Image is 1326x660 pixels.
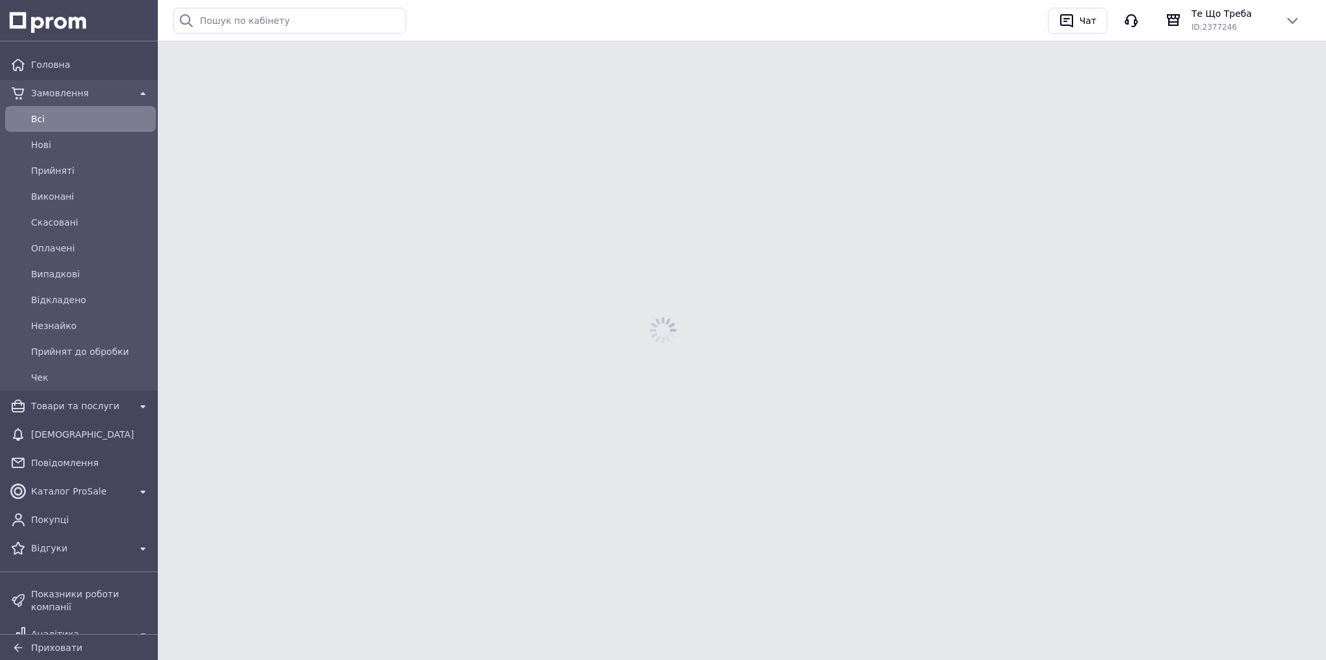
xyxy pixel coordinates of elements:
span: Оплачені [31,242,151,255]
span: Приховати [31,643,82,653]
span: Випадкові [31,268,151,281]
span: Повідомлення [31,456,151,469]
span: Відгуки [31,542,130,555]
span: Головна [31,58,151,71]
span: Прийнят до обробки [31,345,151,358]
span: Відкладено [31,293,151,306]
button: Чат [1048,8,1107,34]
span: Каталог ProSale [31,485,130,498]
span: Скасовані [31,216,151,229]
span: Замовлення [31,87,130,100]
span: Товари та послуги [31,399,130,412]
div: Чат [1077,11,1099,30]
span: Всi [31,112,151,125]
span: Нові [31,138,151,151]
span: Прийняті [31,164,151,177]
span: Те Що Треба [1191,7,1274,20]
span: [DEMOGRAPHIC_DATA] [31,428,151,441]
input: Пошук по кабінету [173,8,406,34]
span: Виконані [31,190,151,203]
span: Аналітика [31,628,130,641]
span: Незнайко [31,319,151,332]
span: ID: 2377246 [1191,23,1237,32]
span: Покупці [31,513,151,526]
span: Чек [31,371,151,384]
span: Показники роботи компанії [31,588,151,613]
